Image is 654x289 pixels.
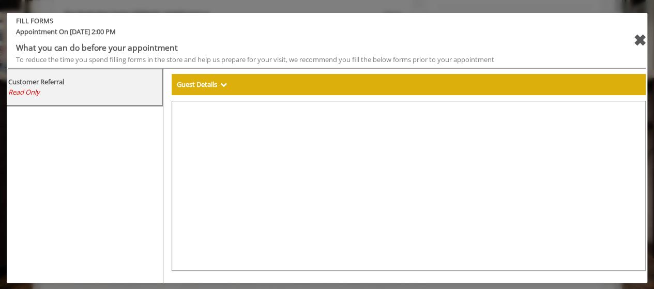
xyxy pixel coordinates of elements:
b: Customer Referral [8,77,64,86]
div: To reduce the time you spend filling forms in the store and help us prepare for your visit, we re... [16,54,584,65]
b: FILL FORMS [8,16,591,26]
span: Appointment On [DATE] 2:00 PM [8,26,591,41]
b: Guest Details [177,80,217,89]
b: What you can do before your appointment [16,42,178,53]
span: Read Only [8,87,40,97]
span: Show [220,80,227,89]
div: close forms [633,28,646,53]
iframe: formsViewWeb [172,101,646,270]
div: Guest Details Show [172,74,646,96]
